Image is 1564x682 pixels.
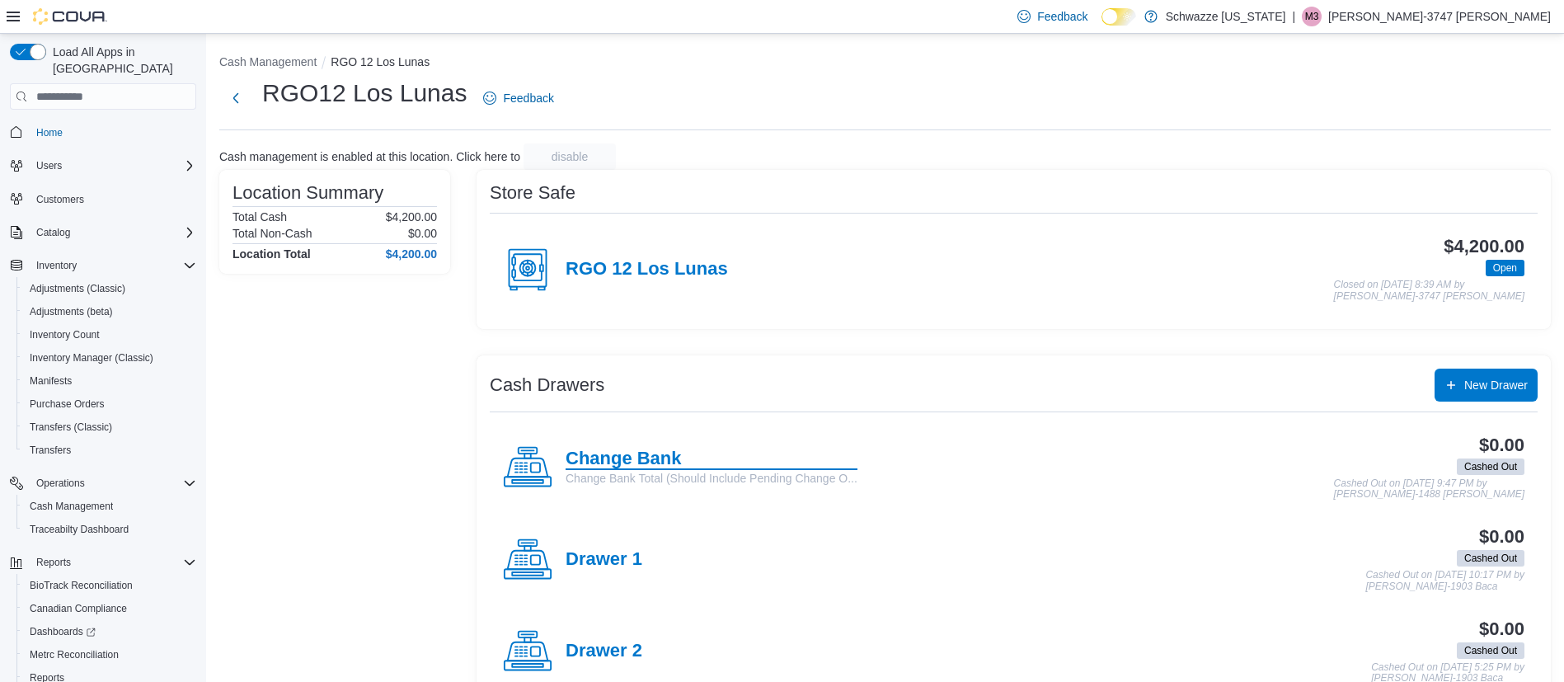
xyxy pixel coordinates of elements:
span: Feedback [503,90,553,106]
span: Metrc Reconciliation [30,648,119,661]
button: Users [3,154,203,177]
div: Michelle-3747 Tolentino [1302,7,1322,26]
a: Transfers (Classic) [23,417,119,437]
button: Traceabilty Dashboard [16,518,203,541]
span: Cashed Out [1457,550,1524,567]
button: RGO 12 Los Lunas [331,55,430,68]
span: Inventory Manager (Classic) [30,351,153,365]
h3: Store Safe [490,183,575,203]
span: Users [30,156,196,176]
h4: RGO 12 Los Lunas [566,259,728,280]
span: Adjustments (Classic) [30,282,125,295]
button: Catalog [3,221,203,244]
button: Inventory [3,254,203,277]
span: Home [36,126,63,139]
button: Cash Management [219,55,317,68]
span: Inventory [30,256,196,275]
span: Operations [30,473,196,493]
h1: RGO12 Los Lunas [262,77,467,110]
span: Reports [36,556,71,569]
button: Customers [3,187,203,211]
p: Change Bank Total (Should Include Pending Change O... [566,470,857,487]
span: Transfers [23,440,196,460]
span: M3 [1305,7,1319,26]
span: Cash Management [23,496,196,516]
h4: Change Bank [566,449,857,470]
span: disable [552,148,588,165]
a: Dashboards [16,620,203,643]
p: | [1292,7,1295,26]
span: Home [30,121,196,142]
span: Adjustments (beta) [30,305,113,318]
span: Inventory Count [30,328,100,341]
button: Operations [3,472,203,495]
p: Cashed Out on [DATE] 10:17 PM by [PERSON_NAME]-1903 Baca [1365,570,1524,592]
span: Customers [36,193,84,206]
span: Adjustments (Classic) [23,279,196,299]
span: Canadian Compliance [30,602,127,615]
a: Inventory Count [23,325,106,345]
button: Inventory [30,256,83,275]
button: Adjustments (beta) [16,300,203,323]
button: Metrc Reconciliation [16,643,203,666]
span: Cash Management [30,500,113,513]
p: $0.00 [408,227,437,240]
span: Operations [36,477,85,490]
h3: Location Summary [232,183,383,203]
a: Cash Management [23,496,120,516]
span: Inventory [36,259,77,272]
button: Operations [30,473,92,493]
span: BioTrack Reconciliation [23,576,196,595]
span: Cashed Out [1464,551,1517,566]
span: Transfers (Classic) [30,421,112,434]
a: Purchase Orders [23,394,111,414]
button: Manifests [16,369,203,393]
input: Dark Mode [1101,8,1136,26]
a: Inventory Manager (Classic) [23,348,160,368]
a: Metrc Reconciliation [23,645,125,665]
span: Transfers [30,444,71,457]
button: Transfers [16,439,203,462]
h3: $0.00 [1479,435,1524,455]
button: New Drawer [1435,369,1538,402]
nav: An example of EuiBreadcrumbs [219,54,1551,73]
span: Inventory Manager (Classic) [23,348,196,368]
a: Dashboards [23,622,102,642]
img: Cova [33,8,107,25]
button: Next [219,82,252,115]
span: Adjustments (beta) [23,302,196,322]
h3: Cash Drawers [490,375,604,395]
button: Transfers (Classic) [16,416,203,439]
h6: Total Non-Cash [232,227,312,240]
h4: Drawer 1 [566,549,642,571]
span: Cashed Out [1464,643,1517,658]
span: Dashboards [30,625,96,638]
span: Users [36,159,62,172]
span: Purchase Orders [23,394,196,414]
button: Inventory Count [16,323,203,346]
button: Reports [30,553,77,572]
span: Catalog [36,226,70,239]
span: Traceabilty Dashboard [30,523,129,536]
button: Purchase Orders [16,393,203,416]
button: BioTrack Reconciliation [16,574,203,597]
span: Purchase Orders [30,397,105,411]
span: Metrc Reconciliation [23,645,196,665]
span: Reports [30,553,196,572]
span: Dashboards [23,622,196,642]
span: Transfers (Classic) [23,417,196,437]
h4: Location Total [232,247,311,261]
a: Manifests [23,371,78,391]
h6: Total Cash [232,210,287,223]
p: Schwazze [US_STATE] [1166,7,1286,26]
a: Adjustments (beta) [23,302,120,322]
button: Adjustments (Classic) [16,277,203,300]
span: Inventory Count [23,325,196,345]
p: [PERSON_NAME]-3747 [PERSON_NAME] [1328,7,1551,26]
span: Open [1486,260,1524,276]
button: Inventory Manager (Classic) [16,346,203,369]
button: Cash Management [16,495,203,518]
a: Customers [30,190,91,209]
a: Traceabilty Dashboard [23,520,135,539]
